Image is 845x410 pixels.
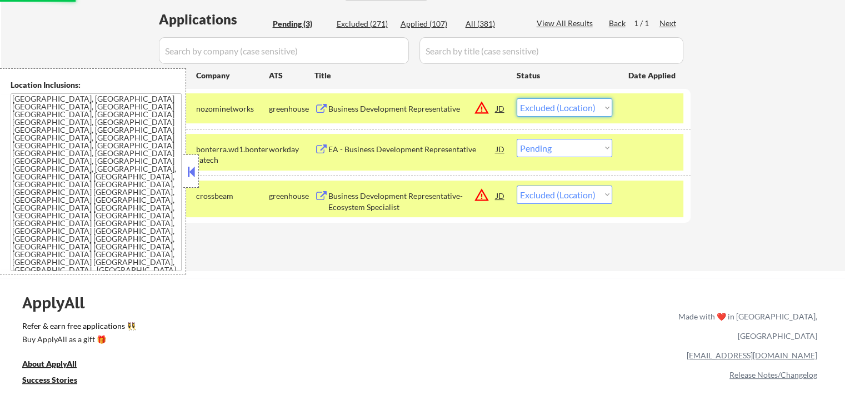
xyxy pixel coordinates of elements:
a: Buy ApplyAll as a gift 🎁 [22,334,133,348]
div: workday [269,144,314,155]
div: bonterra.wd1.bonterratech [196,144,269,166]
button: warning_amber [474,100,489,116]
div: Back [609,18,627,29]
div: Date Applied [628,70,677,81]
u: Success Stories [22,375,77,384]
div: 1 / 1 [634,18,659,29]
div: greenhouse [269,191,314,202]
a: Release Notes/Changelog [729,370,817,379]
div: Made with ❤️ in [GEOGRAPHIC_DATA], [GEOGRAPHIC_DATA] [674,307,817,346]
input: Search by title (case sensitive) [419,37,683,64]
div: Pending (3) [273,18,328,29]
div: crossbeam [196,191,269,202]
div: greenhouse [269,103,314,114]
div: Applied (107) [401,18,456,29]
div: Applications [159,13,269,26]
button: warning_amber [474,187,489,203]
div: EA - Business Development Representative [328,144,496,155]
div: Company [196,70,269,81]
div: Location Inclusions: [11,79,182,91]
div: Business Development Representative [328,103,496,114]
div: View All Results [537,18,596,29]
div: nozominetworks [196,103,269,114]
div: ATS [269,70,314,81]
div: JD [495,186,506,206]
u: About ApplyAll [22,359,77,368]
div: Buy ApplyAll as a gift 🎁 [22,336,133,343]
a: About ApplyAll [22,358,92,372]
a: [EMAIL_ADDRESS][DOMAIN_NAME] [687,351,817,360]
a: Success Stories [22,374,92,388]
div: JD [495,139,506,159]
div: ApplyAll [22,293,97,312]
div: Business Development Representative- Ecosystem Specialist [328,191,496,212]
input: Search by company (case sensitive) [159,37,409,64]
div: Next [659,18,677,29]
div: Title [314,70,506,81]
div: Excluded (271) [337,18,392,29]
a: Refer & earn free applications 👯‍♀️ [22,322,446,334]
div: Status [517,65,612,85]
div: All (381) [466,18,521,29]
div: JD [495,98,506,118]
